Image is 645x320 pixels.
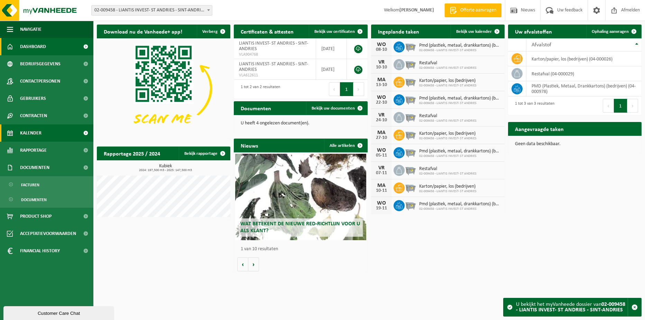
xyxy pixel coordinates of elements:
[248,257,259,271] button: Volgende
[375,65,388,70] div: 10-10
[309,25,367,38] a: Bekijk uw certificaten
[316,59,347,80] td: [DATE]
[456,29,492,34] span: Bekijk uw kalender
[306,101,367,115] a: Bekijk uw documenten
[20,38,46,55] span: Dashboard
[329,82,340,96] button: Previous
[405,93,416,105] img: WB-2500-GAL-GY-01
[614,99,627,113] button: 1
[340,82,353,96] button: 1
[375,42,388,47] div: WO
[375,112,388,118] div: VR
[375,59,388,65] div: VR
[405,58,416,70] img: WB-2500-GAL-GY-01
[234,101,278,115] h2: Documenten
[419,207,501,211] span: 02-009458 - LIANTIS INVEST- ST ANDRIES
[316,38,347,59] td: [DATE]
[100,169,230,172] span: 2024: 197,500 m3 - 2025: 147,500 m3
[21,178,39,191] span: Facturen
[235,154,366,240] a: Wat betekent de nieuwe RED-richtlijn voor u als klant?
[419,101,501,105] span: 02-009458 - LIANTIS INVEST- ST ANDRIES
[20,90,46,107] span: Gebruikers
[100,164,230,172] h3: Kubiek
[451,25,504,38] a: Bekijk uw kalender
[197,25,230,38] button: Verberg
[419,66,477,70] span: 02-009458 - LIANTIS INVEST- ST ANDRIES
[419,184,477,189] span: Karton/papier, los (bedrijven)
[419,119,477,123] span: 02-009458 - LIANTIS INVEST- ST ANDRIES
[239,41,308,51] span: LIANTIS INVEST- ST ANDRIES - SINT-ANDRIES
[353,82,364,96] button: Next
[419,96,501,101] span: Pmd (plastiek, metaal, drankkartons) (bedrijven)
[459,7,498,14] span: Offerte aanvragen
[239,62,308,72] span: LIANTIS INVEST- ST ANDRIES - SINT-ANDRIES
[405,146,416,158] img: WB-2500-GAL-GY-01
[419,43,501,48] span: Pmd (plastiek, metaal, drankkartons) (bedrijven)
[20,208,52,225] span: Product Shop
[375,200,388,206] div: WO
[405,40,416,52] img: WB-2500-GAL-GY-01
[97,25,189,38] h2: Download nu de Vanheede+ app!
[419,113,477,119] span: Restafval
[97,38,230,139] img: Download de VHEPlus App
[20,21,42,38] span: Navigatie
[312,106,355,111] span: Bekijk uw documenten
[179,147,230,160] a: Bekijk rapportage
[419,137,477,141] span: 02-009458 - LIANTIS INVEST- ST ANDRIES
[508,25,559,38] h2: Uw afvalstoffen
[375,47,388,52] div: 08-10
[375,95,388,100] div: WO
[314,29,355,34] span: Bekijk uw certificaten
[508,122,571,135] h2: Aangevraagde taken
[405,76,416,87] img: WB-2500-GAL-GY-01
[405,129,416,140] img: WB-2500-GAL-GY-01
[375,135,388,140] div: 27-10
[586,25,641,38] a: Ophaling aanvragen
[375,206,388,211] div: 19-11
[21,193,47,206] span: Documenten
[2,178,92,191] a: Facturen
[375,130,388,135] div: MA
[239,73,311,78] span: VLA612611
[532,42,551,48] span: Afvalstof
[375,188,388,193] div: 10-11
[97,147,167,160] h2: Rapportage 2025 / 2024
[512,98,554,113] div: 1 tot 3 van 3 resultaten
[419,48,501,53] span: 02-009458 - LIANTIS INVEST- ST ANDRIES
[419,60,477,66] span: Restafval
[2,193,92,206] a: Documenten
[375,77,388,83] div: MA
[91,5,212,16] span: 02-009458 - LIANTIS INVEST- ST ANDRIES - SINT-ANDRIES
[419,154,501,158] span: 02-009458 - LIANTIS INVEST- ST ANDRIES
[3,305,116,320] iframe: chat widget
[92,6,212,15] span: 02-009458 - LIANTIS INVEST- ST ANDRIES - SINT-ANDRIES
[526,66,642,81] td: restafval (04-000029)
[375,171,388,176] div: 07-11
[419,172,477,176] span: 02-009458 - LIANTIS INVEST- ST ANDRIES
[371,25,426,38] h2: Ingeplande taken
[419,131,477,137] span: Karton/papier, los (bedrijven)
[375,118,388,123] div: 24-10
[419,166,477,172] span: Restafval
[526,51,642,66] td: karton/papier, los (bedrijven) (04-000026)
[20,225,76,242] span: Acceptatievoorwaarden
[405,111,416,123] img: WB-2500-GAL-GY-01
[405,181,416,193] img: WB-2500-GAL-GY-01
[234,25,301,38] h2: Certificaten & attesten
[234,139,265,152] h2: Nieuws
[375,165,388,171] div: VR
[202,29,218,34] span: Verberg
[20,73,60,90] span: Contactpersonen
[237,257,248,271] button: Vorige
[515,142,635,147] p: Geen data beschikbaar.
[20,107,47,124] span: Contracten
[324,139,367,152] a: Alle artikelen
[240,221,360,233] span: Wat betekent de nieuwe RED-richtlijn voor u als klant?
[20,142,47,159] span: Rapportage
[405,199,416,211] img: WB-2500-GAL-GY-01
[375,183,388,188] div: MA
[419,84,477,88] span: 02-009458 - LIANTIS INVEST- ST ANDRIES
[375,83,388,87] div: 13-10
[20,159,49,176] span: Documenten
